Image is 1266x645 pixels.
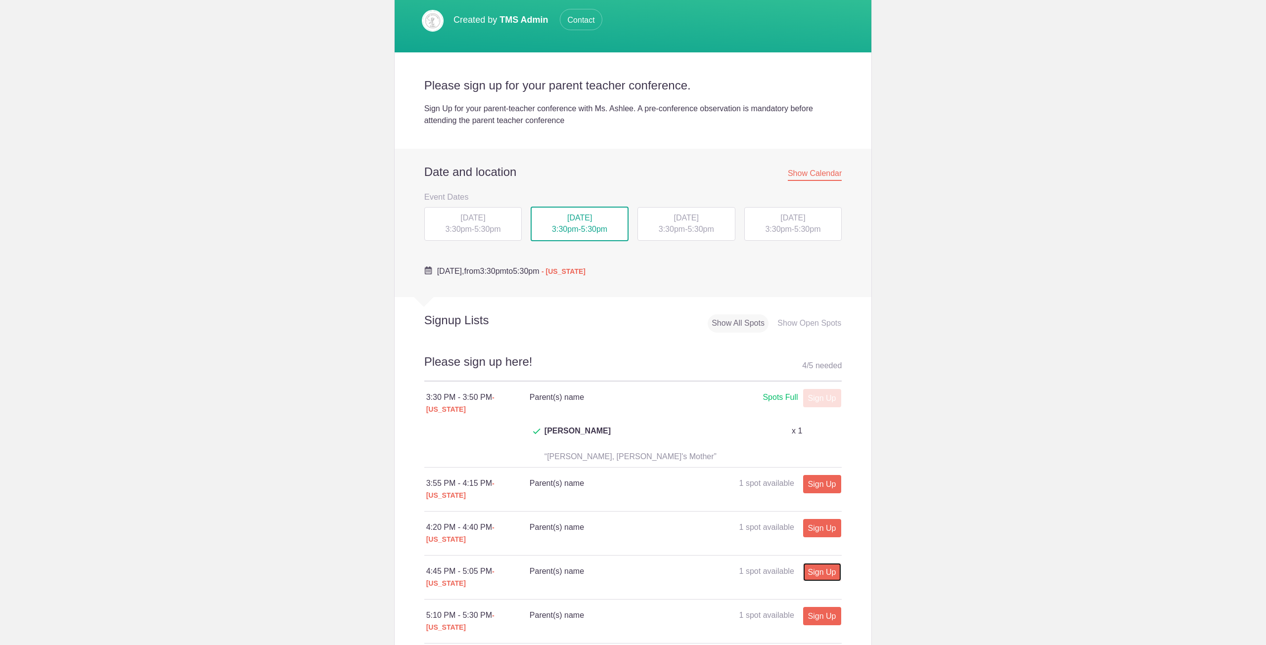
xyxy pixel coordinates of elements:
div: Spots Full [763,391,798,404]
span: - [US_STATE] [426,479,495,499]
div: 5:10 PM - 5:30 PM [426,609,530,633]
span: 1 spot available [739,479,794,487]
button: [DATE] 3:30pm-5:30pm [744,207,843,241]
img: Logo 14 [422,10,444,32]
span: from to [437,267,586,275]
span: 3:30pm [480,267,506,275]
button: [DATE] 3:30pm-5:30pm [530,206,629,242]
span: - [US_STATE] [426,523,495,543]
div: - [637,207,735,241]
div: 3:30 PM - 3:50 PM [426,391,530,415]
h4: Parent(s) name [530,521,685,533]
a: Sign Up [803,563,841,581]
span: 5:30pm [794,225,820,233]
span: 1 spot available [739,567,794,575]
span: 3:30pm [659,225,685,233]
span: 3:30pm [445,225,471,233]
img: Check dark green [533,429,541,434]
span: [DATE] [567,214,592,222]
a: Sign Up [803,519,841,537]
span: - [US_STATE] [426,393,495,413]
div: Show Open Spots [773,314,845,333]
h4: Parent(s) name [530,565,685,577]
button: [DATE] 3:30pm-5:30pm [637,207,736,241]
a: Sign Up [803,607,841,625]
span: 3:30pm [552,225,578,233]
span: - [US_STATE] [542,267,586,275]
div: 3:55 PM - 4:15 PM [426,477,530,501]
span: [DATE], [437,267,464,275]
div: 4:20 PM - 4:40 PM [426,521,530,545]
span: Contact [560,9,602,30]
span: / [807,361,809,370]
h4: Parent(s) name [530,609,685,621]
span: “[PERSON_NAME], [PERSON_NAME]'s Mother” [544,452,717,461]
span: 5:30pm [687,225,714,233]
h2: Date and location [424,165,842,179]
h2: Signup Lists [395,313,554,328]
span: [DATE] [460,214,485,222]
div: 4:45 PM - 5:05 PM [426,565,530,589]
div: - [424,207,522,241]
a: Sign Up [803,475,841,493]
span: 5:30pm [513,267,539,275]
span: TMS Admin [499,15,548,25]
span: - [US_STATE] [426,567,495,587]
button: [DATE] 3:30pm-5:30pm [424,207,523,241]
span: 5:30pm [474,225,500,233]
span: 1 spot available [739,523,794,531]
div: Show All Spots [708,314,769,333]
p: Created by [453,9,602,31]
span: [PERSON_NAME] [544,425,611,449]
div: 4 5 needed [802,358,842,373]
h3: Event Dates [424,189,842,204]
span: - [US_STATE] [426,611,495,631]
img: Cal purple [424,266,432,274]
h2: Please sign up here! [424,353,842,382]
div: - [744,207,842,241]
div: - [531,207,629,241]
span: 5:30pm [581,225,607,233]
h4: Parent(s) name [530,477,685,489]
p: x 1 [792,425,802,437]
h2: Please sign up for your parent teacher conference. [424,78,842,93]
h4: Parent(s) name [530,391,685,403]
div: Sign Up for your parent-teacher conference with Ms. Ashlee. A pre-conference observation is manda... [424,103,842,127]
span: [DATE] [780,214,805,222]
span: Show Calendar [788,169,842,181]
span: 1 spot available [739,611,794,619]
span: 3:30pm [765,225,791,233]
span: [DATE] [674,214,699,222]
